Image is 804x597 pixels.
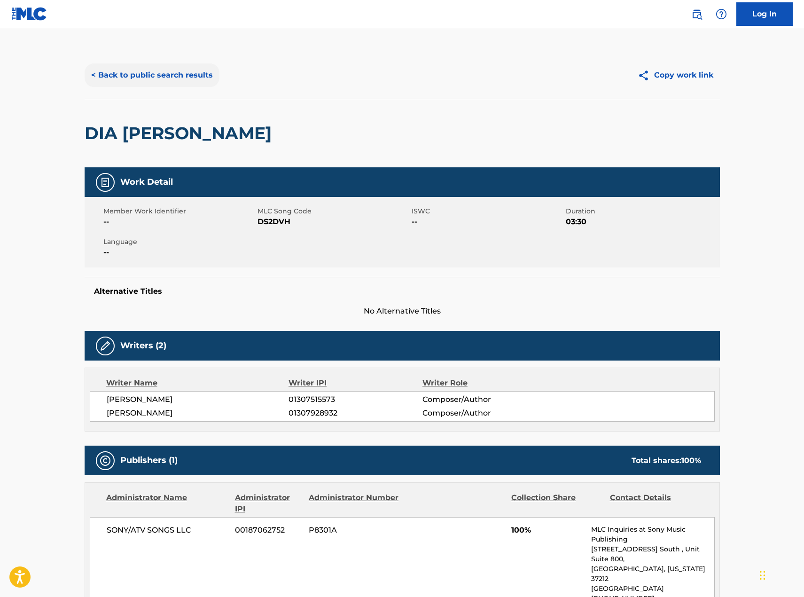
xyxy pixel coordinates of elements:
[687,5,706,24] a: Public Search
[712,5,731,24] div: Help
[106,377,289,389] div: Writer Name
[638,70,654,81] img: Copy work link
[85,123,276,144] h2: DIA [PERSON_NAME]
[289,377,422,389] div: Writer IPI
[107,525,228,536] span: SONY/ATV SONGS LLC
[100,177,111,188] img: Work Detail
[422,394,544,405] span: Composer/Author
[103,206,255,216] span: Member Work Identifier
[258,216,409,228] span: DS2DVH
[103,247,255,258] span: --
[566,206,718,216] span: Duration
[511,525,584,536] span: 100%
[591,525,714,544] p: MLC Inquiries at Sony Music Publishing
[412,206,563,216] span: ISWC
[85,63,219,87] button: < Back to public search results
[412,216,563,228] span: --
[716,8,727,20] img: help
[235,492,302,515] div: Administrator IPI
[631,63,720,87] button: Copy work link
[100,455,111,466] img: Publishers
[106,492,228,515] div: Administrator Name
[107,394,289,405] span: [PERSON_NAME]
[591,564,714,584] p: [GEOGRAPHIC_DATA], [US_STATE] 37212
[120,340,166,351] h5: Writers (2)
[309,492,400,515] div: Administrator Number
[632,455,701,466] div: Total shares:
[94,287,710,296] h5: Alternative Titles
[107,408,289,419] span: [PERSON_NAME]
[691,8,703,20] img: search
[566,216,718,228] span: 03:30
[235,525,302,536] span: 00187062752
[258,206,409,216] span: MLC Song Code
[591,584,714,594] p: [GEOGRAPHIC_DATA]
[120,455,178,466] h5: Publishers (1)
[289,408,422,419] span: 01307928932
[422,408,544,419] span: Composer/Author
[511,492,602,515] div: Collection Share
[736,2,793,26] a: Log In
[760,561,765,589] div: Drag
[103,237,255,247] span: Language
[610,492,701,515] div: Contact Details
[591,544,714,564] p: [STREET_ADDRESS] South , Unit Suite 800,
[103,216,255,228] span: --
[289,394,422,405] span: 01307515573
[100,340,111,352] img: Writers
[120,177,173,188] h5: Work Detail
[757,552,804,597] iframe: Chat Widget
[422,377,544,389] div: Writer Role
[681,456,701,465] span: 100 %
[85,306,720,317] span: No Alternative Titles
[11,7,47,21] img: MLC Logo
[309,525,400,536] span: P8301A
